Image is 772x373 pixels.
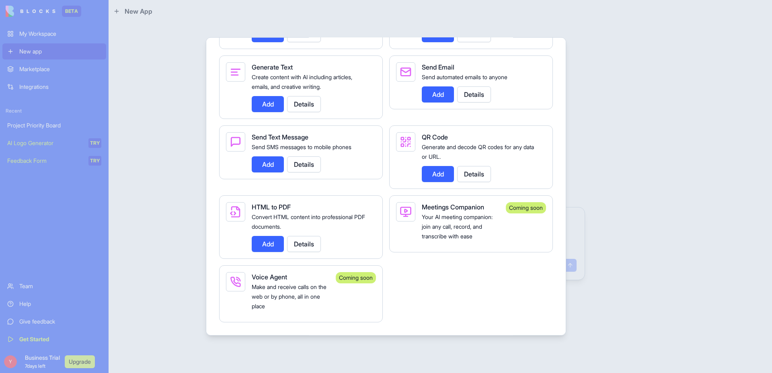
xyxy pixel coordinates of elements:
span: Generate Text [252,63,293,71]
button: Add [252,236,284,252]
button: Add [422,26,454,42]
button: Add [422,166,454,182]
div: Coming soon [336,272,376,283]
button: Details [457,26,491,42]
span: Send Text Message [252,133,308,141]
span: Convert HTML content into professional PDF documents. [252,213,365,230]
span: Send Email [422,63,454,71]
span: Generate and decode QR codes for any data or URL. [422,143,534,160]
span: Send automated emails to anyone [422,74,507,80]
span: Make and receive calls on the web or by phone, all in one place [252,283,326,309]
div: Coming soon [506,202,546,213]
button: Add [252,156,284,172]
button: Add [422,86,454,102]
span: Create content with AI including articles, emails, and creative writing. [252,74,352,90]
span: Send SMS messages to mobile phones [252,143,351,150]
span: QR Code [422,133,448,141]
button: Details [287,156,321,172]
span: Voice Agent [252,273,287,281]
button: Details [287,26,321,42]
button: Details [457,166,491,182]
span: Your AI meeting companion: join any call, record, and transcribe with ease [422,213,493,240]
button: Add [252,26,284,42]
button: Details [287,96,321,112]
span: Meetings Companion [422,203,484,211]
button: Add [252,96,284,112]
span: HTML to PDF [252,203,291,211]
button: Details [457,86,491,102]
button: Details [287,236,321,252]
